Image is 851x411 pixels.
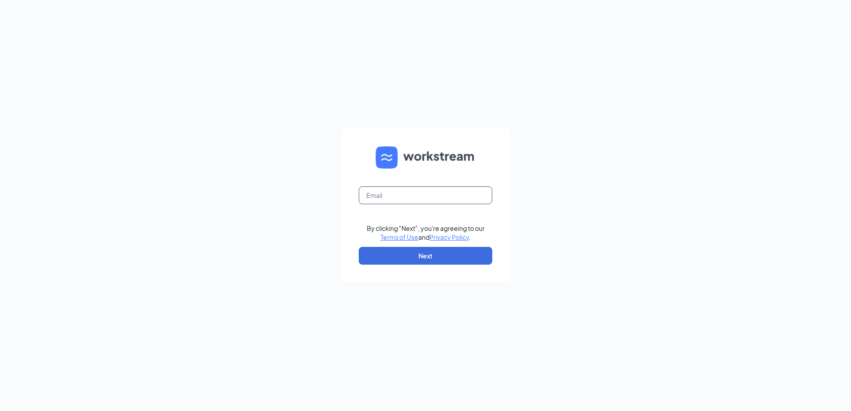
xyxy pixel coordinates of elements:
[359,247,492,265] button: Next
[430,233,469,241] a: Privacy Policy
[359,186,492,204] input: Email
[381,233,418,241] a: Terms of Use
[376,146,475,169] img: WS logo and Workstream text
[367,224,485,242] div: By clicking "Next", you're agreeing to our and .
